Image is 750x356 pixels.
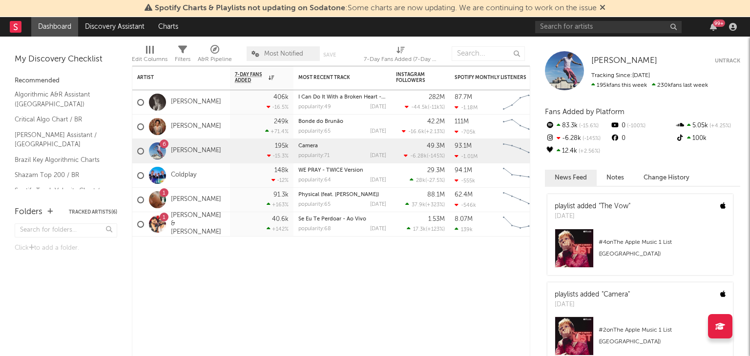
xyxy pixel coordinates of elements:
div: popularity: 65 [298,202,331,207]
div: playlist added [555,201,630,212]
div: ( ) [404,153,445,159]
span: 7-Day Fans Added [235,72,266,83]
div: Instagram Followers [396,72,430,83]
div: 40.6k [272,216,289,222]
div: 282M [429,94,445,100]
div: 7-Day Fans Added (7-Day Fans Added) [364,41,437,70]
a: Algorithmic A&R Assistant ([GEOGRAPHIC_DATA]) [15,89,107,109]
div: 148k [274,167,289,174]
div: 42.2M [427,119,445,125]
svg: Chart title [499,90,542,115]
div: [DATE] [370,153,386,158]
a: [PERSON_NAME] Assistant / [GEOGRAPHIC_DATA] [15,130,107,150]
div: -6.28k [545,132,610,145]
div: 29.3M [427,167,445,174]
div: ( ) [402,128,445,135]
button: Change History [634,170,699,186]
span: [PERSON_NAME] [591,57,657,65]
div: -16.5 % [267,104,289,110]
div: -1.01M [455,153,478,159]
div: 62.4M [455,192,473,198]
span: : Some charts are now updating. We are continuing to work on the issue [155,4,597,12]
span: -27.5 % [427,178,443,183]
div: popularity: 68 [298,226,331,232]
span: Fans Added by Platform [545,108,625,116]
a: Coldplay [171,171,196,179]
div: 111M [455,119,469,125]
div: popularity: 49 [298,104,331,110]
div: ( ) [410,177,445,183]
button: News Feed [545,170,597,186]
span: +2.13 % [426,129,443,135]
svg: Chart title [499,212,542,237]
span: +123 % [427,227,443,232]
span: -145 % [428,154,443,159]
a: Se Eu Te Perdoar - Ao Vivo [298,217,366,222]
div: 1.53M [428,216,445,222]
div: 94.1M [455,167,472,174]
div: Camera [298,143,386,149]
div: [DATE] [370,129,386,134]
a: Camera [298,143,318,149]
input: Search... [452,46,525,61]
div: Physical (feat. Troye Sivan) [298,192,386,198]
span: -6.28k [410,154,427,159]
div: Edit Columns [132,41,167,70]
div: +71.4 % [265,128,289,135]
div: Edit Columns [132,54,167,65]
div: 7-Day Fans Added (7-Day Fans Added) [364,54,437,65]
span: 195k fans this week [591,82,647,88]
a: Dashboard [31,17,78,37]
a: Bonde do Brunão [298,119,343,124]
span: -11k % [429,105,443,110]
div: Folders [15,206,42,218]
span: -16.6k [408,129,424,135]
div: Filters [175,41,190,70]
div: I Can Do It With a Broken Heart - Dombresky Remix [298,95,386,100]
span: 37.9k [412,202,425,208]
div: -546k [455,202,476,208]
div: ( ) [405,201,445,208]
div: -12 % [271,177,289,183]
div: [DATE] [370,178,386,183]
div: 91.3k [273,192,289,198]
div: 0 [610,119,675,132]
button: Notes [597,170,634,186]
a: [PERSON_NAME] [171,122,221,131]
span: Spotify Charts & Playlists not updating on Sodatone [155,4,345,12]
div: 139k [455,226,473,233]
span: 230k fans last week [591,82,708,88]
div: Artist [137,75,210,80]
div: 99 + [713,20,725,27]
a: [PERSON_NAME] [171,98,221,106]
div: # 4 on The Apple Music 1 List ([GEOGRAPHIC_DATA]) [599,237,726,260]
div: +163 % [267,201,289,208]
a: Discovery Assistant [78,17,151,37]
div: Bonde do Brunão [298,119,386,124]
a: Physical (feat. [PERSON_NAME]) [298,192,379,198]
button: Untrack [715,56,740,66]
div: -705k [455,129,476,135]
a: [PERSON_NAME] [591,56,657,66]
svg: Chart title [499,163,542,188]
input: Search for folders... [15,223,117,237]
div: [DATE] [555,212,630,221]
svg: Chart title [499,188,542,212]
svg: Chart title [499,139,542,163]
a: I Can Do It With a Broken Heart - [PERSON_NAME] Remix [298,95,442,100]
div: 93.1M [455,143,472,149]
div: [DATE] [370,104,386,110]
span: -44.5k [411,105,428,110]
div: Click to add a folder. [15,242,117,254]
svg: Chart title [499,115,542,139]
div: popularity: 64 [298,178,331,183]
div: +142 % [267,226,289,232]
div: Se Eu Te Perdoar - Ao Vivo [298,217,386,222]
div: -1.18M [455,104,478,111]
input: Search for artists [535,21,682,33]
div: 87.7M [455,94,472,100]
div: 406k [273,94,289,100]
span: +4.25 % [708,123,731,129]
span: -145 % [581,136,601,141]
a: [PERSON_NAME] [171,147,221,155]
